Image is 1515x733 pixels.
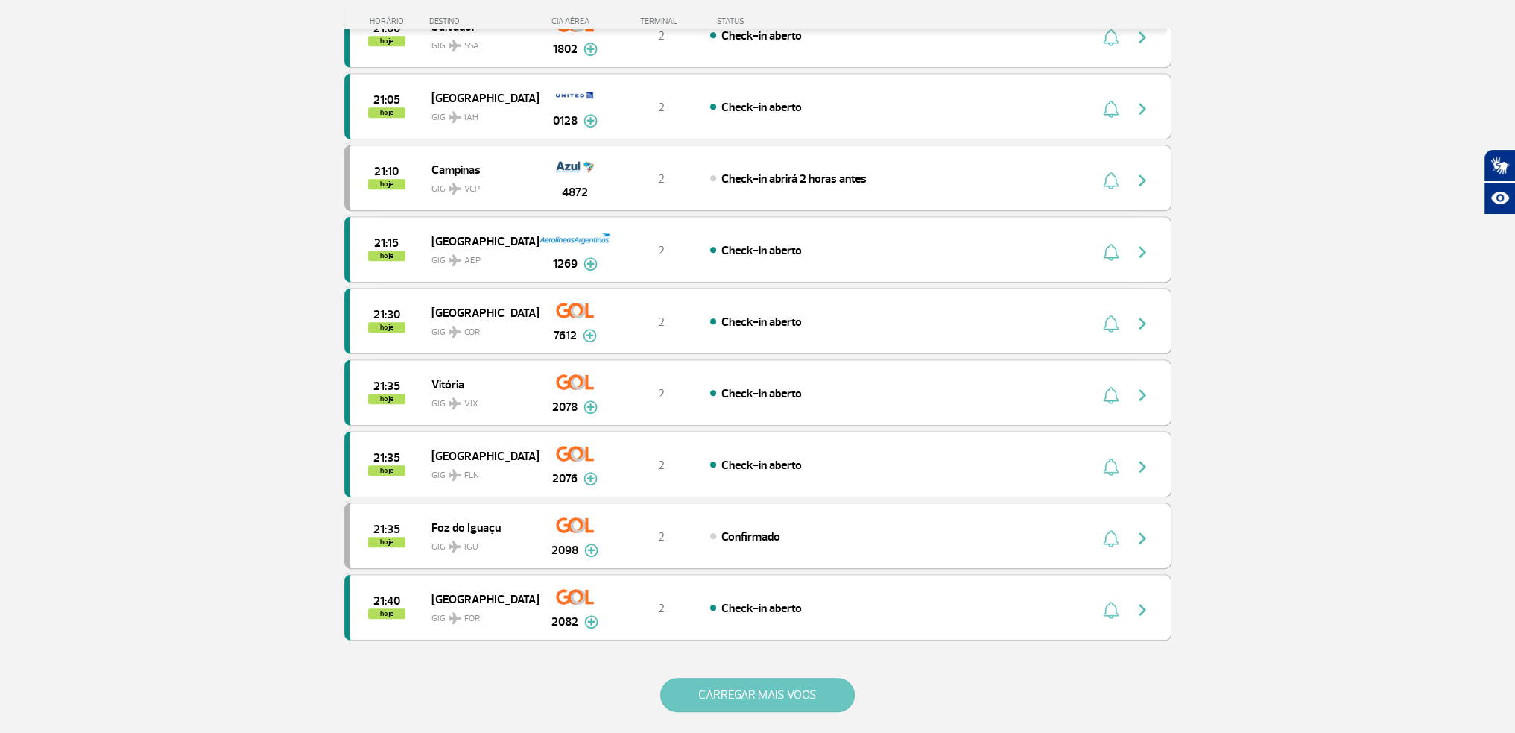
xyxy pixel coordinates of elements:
img: sino-painel-voo.svg [1103,458,1119,476]
span: hoje [368,36,405,46]
img: seta-direita-painel-voo.svg [1133,458,1151,476]
span: 2 [658,458,665,473]
span: [GEOGRAPHIC_DATA] [431,303,527,322]
div: CIA AÉREA [538,16,613,26]
div: HORÁRIO [349,16,430,26]
span: Check-in aberto [721,315,802,330]
div: DESTINO [429,16,538,26]
img: mais-info-painel-voo.svg [583,257,598,271]
span: 2025-08-28 21:40:00 [373,596,400,606]
span: GIG [431,389,527,411]
span: VIX [464,397,478,411]
span: hoje [368,179,405,189]
span: hoje [368,107,405,118]
img: destiny_airplane.svg [449,40,461,51]
span: 2076 [552,470,578,488]
span: 2 [658,100,665,115]
img: sino-painel-voo.svg [1103,172,1119,189]
span: COR [464,326,480,339]
span: VCP [464,183,480,196]
img: mais-info-painel-voo.svg [583,472,598,485]
span: Check-in aberto [721,100,802,115]
img: destiny_airplane.svg [449,111,461,123]
img: mais-info-painel-voo.svg [583,43,598,56]
span: Check-in aberto [721,458,802,473]
span: Check-in aberto [721,601,802,616]
span: 2025-08-28 21:35:00 [373,524,400,535]
span: 2025-08-28 21:30:00 [373,309,400,320]
span: hoje [368,251,405,261]
span: GIG [431,532,527,554]
span: 2025-08-28 21:15:00 [374,238,399,248]
span: 2025-08-28 21:05:00 [373,95,400,105]
img: destiny_airplane.svg [449,541,461,553]
button: Abrir tradutor de língua de sinais. [1484,149,1515,182]
span: 2 [658,529,665,544]
span: 2 [658,172,665,186]
span: hoje [368,608,405,619]
span: 2 [658,601,665,616]
span: Check-in aberto [721,243,802,258]
img: mais-info-painel-voo.svg [583,329,597,342]
img: sino-painel-voo.svg [1103,386,1119,404]
img: destiny_airplane.svg [449,254,461,266]
span: 2025-08-28 21:35:00 [373,453,400,463]
div: STATUS [709,16,831,26]
img: mais-info-painel-voo.svg [584,615,598,629]
img: seta-direita-painel-voo.svg [1133,243,1151,261]
img: seta-direita-painel-voo.svg [1133,315,1151,333]
span: hoje [368,537,405,547]
span: SSA [464,40,479,53]
span: hoje [368,394,405,404]
span: Foz do Iguaçu [431,517,527,537]
span: GIG [431,31,527,53]
span: FOR [464,612,480,626]
span: [GEOGRAPHIC_DATA] [431,446,527,465]
span: AEP [464,254,481,268]
span: IAH [464,111,478,125]
span: 1802 [553,40,578,58]
button: Abrir recursos assistivos. [1484,182,1515,215]
span: 2025-08-28 21:10:00 [374,166,399,177]
span: GIG [431,103,527,125]
span: 2 [658,315,665,330]
img: seta-direita-painel-voo.svg [1133,172,1151,189]
span: [GEOGRAPHIC_DATA] [431,88,527,107]
span: IGU [464,541,478,554]
img: destiny_airplane.svg [449,397,461,409]
span: [GEOGRAPHIC_DATA] [431,231,527,251]
img: sino-painel-voo.svg [1103,100,1119,118]
img: destiny_airplane.svg [449,183,461,195]
span: 4872 [562,183,588,201]
span: Check-in abrirá 2 horas antes [721,172,867,186]
span: GIG [431,318,527,339]
img: seta-direita-painel-voo.svg [1133,28,1151,46]
span: GIG [431,246,527,268]
span: FLN [464,469,479,482]
div: TERMINAL [613,16,709,26]
img: sino-painel-voo.svg [1103,243,1119,261]
img: sino-painel-voo.svg [1103,315,1119,333]
img: seta-direita-painel-voo.svg [1133,386,1151,404]
img: mais-info-painel-voo.svg [583,114,598,128]
img: seta-direita-painel-voo.svg [1133,100,1151,118]
span: hoje [368,465,405,476]
img: mais-info-painel-voo.svg [583,400,598,414]
span: Check-in aberto [721,28,802,43]
span: 2 [658,243,665,258]
span: 2082 [551,613,578,631]
img: destiny_airplane.svg [449,469,461,481]
span: GIG [431,174,527,196]
img: sino-painel-voo.svg [1103,28,1119,46]
img: destiny_airplane.svg [449,326,461,338]
span: 2025-08-28 21:35:00 [373,381,400,391]
img: seta-direita-painel-voo.svg [1133,529,1151,547]
span: [GEOGRAPHIC_DATA] [431,589,527,608]
span: 1269 [553,255,578,273]
img: seta-direita-painel-voo.svg [1133,601,1151,619]
span: Check-in aberto [721,386,802,401]
span: Confirmado [721,529,780,544]
img: sino-painel-voo.svg [1103,601,1119,619]
span: 0128 [553,112,578,130]
span: 2 [658,28,665,43]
